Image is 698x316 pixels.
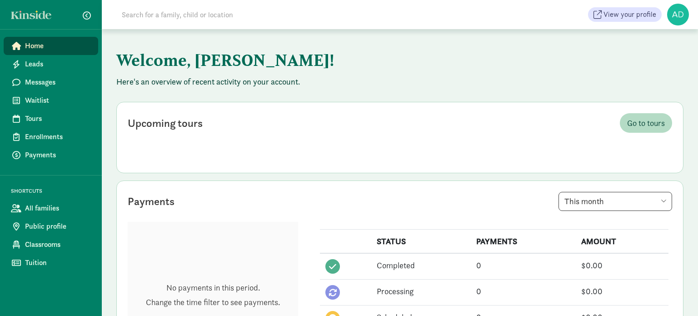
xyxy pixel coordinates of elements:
[4,254,98,272] a: Tuition
[25,203,91,214] span: All families
[116,44,566,76] h1: Welcome, [PERSON_NAME]!
[581,259,663,271] div: $0.00
[25,113,91,124] span: Tours
[25,257,91,268] span: Tuition
[581,285,663,297] div: $0.00
[603,9,656,20] span: View your profile
[25,77,91,88] span: Messages
[25,59,91,70] span: Leads
[377,285,465,297] div: Processing
[627,117,665,129] span: Go to tours
[25,221,91,232] span: Public profile
[4,91,98,110] a: Waitlist
[471,230,576,254] th: PAYMENTS
[476,259,570,271] div: 0
[25,95,91,106] span: Waitlist
[4,217,98,236] a: Public profile
[128,115,203,131] div: Upcoming tours
[4,55,98,73] a: Leads
[25,40,91,51] span: Home
[476,285,570,297] div: 0
[377,259,465,271] div: Completed
[4,37,98,55] a: Home
[588,7,662,22] a: View your profile
[25,239,91,250] span: Classrooms
[116,76,683,87] p: Here's an overview of recent activity on your account.
[146,282,280,293] p: No payments in this period.
[4,236,98,254] a: Classrooms
[371,230,471,254] th: STATUS
[4,73,98,91] a: Messages
[128,193,174,210] div: Payments
[4,146,98,164] a: Payments
[146,297,280,308] p: Change the time filter to see payments.
[4,110,98,128] a: Tours
[116,5,371,24] input: Search for a family, child or location
[25,131,91,142] span: Enrollments
[576,230,668,254] th: AMOUNT
[620,113,672,133] a: Go to tours
[4,128,98,146] a: Enrollments
[4,199,98,217] a: All families
[25,150,91,161] span: Payments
